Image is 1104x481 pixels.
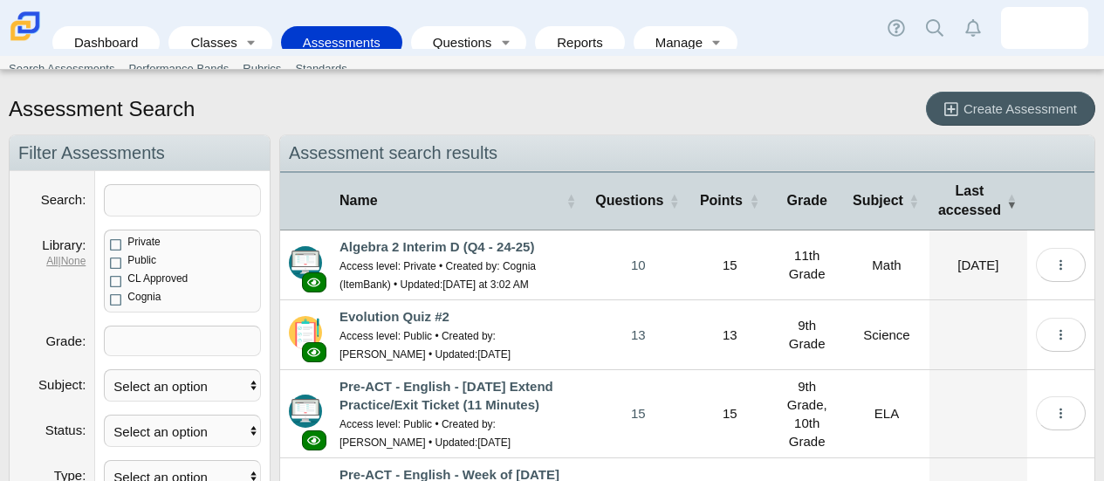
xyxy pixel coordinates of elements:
[477,436,511,449] time: Apr 1, 2024 at 10:06 AM
[46,255,58,267] a: All
[689,230,770,300] td: 15
[104,326,261,356] tags: ​
[9,94,195,124] h1: Assessment Search
[1006,173,1017,230] span: Last accessed : Activate to remove sorting
[7,32,44,47] a: Carmen School of Science & Technology
[844,300,929,370] td: Science
[289,395,322,428] img: type-advanced.svg
[127,254,156,266] span: Public
[669,173,679,230] span: Questions : Activate to sort
[420,26,493,58] a: Questions
[1036,318,1086,352] button: More options
[290,26,394,58] a: Assessments
[938,183,1001,217] span: Last accessed
[10,135,270,171] h2: Filter Assessments
[339,260,536,291] small: Access level: Private • Created by: Cognia (ItemBank) • Updated:
[566,173,576,230] span: Name : Activate to sort
[339,418,511,449] small: Access level: Public • Created by: [PERSON_NAME] • Updated:
[7,8,44,45] img: Carmen School of Science & Technology
[926,92,1095,126] a: Create Assessment
[586,370,689,457] a: 15
[289,316,322,349] img: type-scannable.svg
[288,56,353,82] a: Standards
[18,254,86,269] dfn: |
[749,173,759,230] span: Points : Activate to sort
[289,246,322,279] img: type-advanced.svg
[595,193,663,208] span: Questions
[689,370,770,458] td: 15
[2,56,121,82] a: Search Assessments
[61,255,86,267] a: None
[127,236,160,248] span: Private
[239,26,264,58] a: Toggle expanded
[61,26,151,58] a: Dashboard
[477,348,511,361] time: May 13, 2024 at 1:43 PM
[442,278,528,291] time: Sep 5, 2025 at 3:02 AM
[1036,248,1086,282] button: More options
[704,26,729,58] a: Toggle expanded
[586,300,689,369] a: 13
[493,26,518,58] a: Toggle expanded
[45,333,86,348] label: Grade
[127,272,188,285] span: CL Approved
[38,377,86,392] label: Subject
[1001,7,1088,49] a: cristian.hernandez.vZWwJa
[544,26,616,58] a: Reports
[339,379,553,412] a: Pre-ACT - English - [DATE] Extend Practice/Exit Ticket (11 Minutes)
[844,370,929,458] td: ELA
[909,173,919,230] span: Subject : Activate to sort
[770,300,844,370] td: 9th Grade
[853,193,903,208] span: Subject
[121,56,236,82] a: Performance Bands
[127,291,161,303] span: Cognia
[280,135,1094,171] h2: Assessment search results
[41,192,86,207] label: Search
[770,230,844,300] td: 11th Grade
[1036,396,1086,430] button: More options
[957,258,998,272] time: Aug 18, 2025 at 2:44 PM
[236,56,288,82] a: Rubrics
[642,26,704,58] a: Manage
[787,193,827,208] span: Grade
[177,26,238,58] a: Classes
[586,230,689,299] a: 10
[844,230,929,300] td: Math
[963,101,1077,116] span: Create Assessment
[689,300,770,370] td: 13
[770,370,844,458] td: 9th Grade, 10th Grade
[339,239,534,254] a: Algebra 2 Interim D (Q4 - 24-25)
[954,9,992,47] a: Alerts
[339,330,511,361] small: Access level: Public • Created by: [PERSON_NAME] • Updated:
[45,423,86,437] label: Status
[700,193,743,208] span: Points
[339,193,378,208] span: Name
[42,237,86,252] label: Library
[1031,14,1059,42] img: cristian.hernandez.vZWwJa
[339,309,449,324] a: Evolution Quiz #2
